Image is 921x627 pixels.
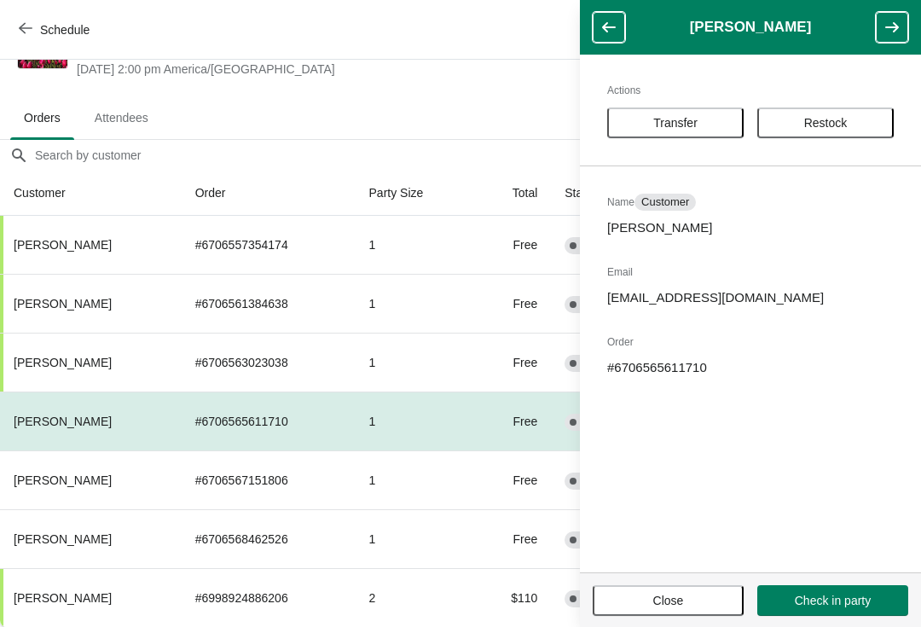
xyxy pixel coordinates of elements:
[182,274,356,333] td: # 6706561384638
[14,591,112,605] span: [PERSON_NAME]
[356,392,473,450] td: 1
[593,585,744,616] button: Close
[641,195,689,209] span: Customer
[473,509,551,568] td: Free
[625,19,876,36] h1: [PERSON_NAME]
[10,102,74,133] span: Orders
[356,171,473,216] th: Party Size
[473,450,551,509] td: Free
[473,171,551,216] th: Total
[14,415,112,428] span: [PERSON_NAME]
[757,107,894,138] button: Restock
[653,116,698,130] span: Transfer
[356,450,473,509] td: 1
[14,473,112,487] span: [PERSON_NAME]
[9,15,103,45] button: Schedule
[356,274,473,333] td: 1
[607,334,894,351] h2: Order
[473,274,551,333] td: Free
[34,140,921,171] input: Search by customer
[607,359,894,376] p: # 6706565611710
[356,568,473,627] td: 2
[356,509,473,568] td: 1
[40,23,90,37] span: Schedule
[473,392,551,450] td: Free
[607,82,894,99] h2: Actions
[757,585,908,616] button: Check in party
[81,102,162,133] span: Attendees
[77,61,593,78] span: [DATE] 2:00 pm America/[GEOGRAPHIC_DATA]
[551,171,654,216] th: Status
[356,216,473,274] td: 1
[182,509,356,568] td: # 6706568462526
[607,219,894,236] p: [PERSON_NAME]
[473,333,551,392] td: Free
[182,392,356,450] td: # 6706565611710
[607,194,894,211] h2: Name
[182,216,356,274] td: # 6706557354174
[607,264,894,281] h2: Email
[473,216,551,274] td: Free
[607,289,894,306] p: [EMAIL_ADDRESS][DOMAIN_NAME]
[182,171,356,216] th: Order
[607,107,744,138] button: Transfer
[14,238,112,252] span: [PERSON_NAME]
[14,356,112,369] span: [PERSON_NAME]
[182,568,356,627] td: # 6998924886206
[182,450,356,509] td: # 6706567151806
[356,333,473,392] td: 1
[182,333,356,392] td: # 6706563023038
[14,297,112,311] span: [PERSON_NAME]
[473,568,551,627] td: $110
[14,532,112,546] span: [PERSON_NAME]
[804,116,848,130] span: Restock
[653,594,684,607] span: Close
[795,594,871,607] span: Check in party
